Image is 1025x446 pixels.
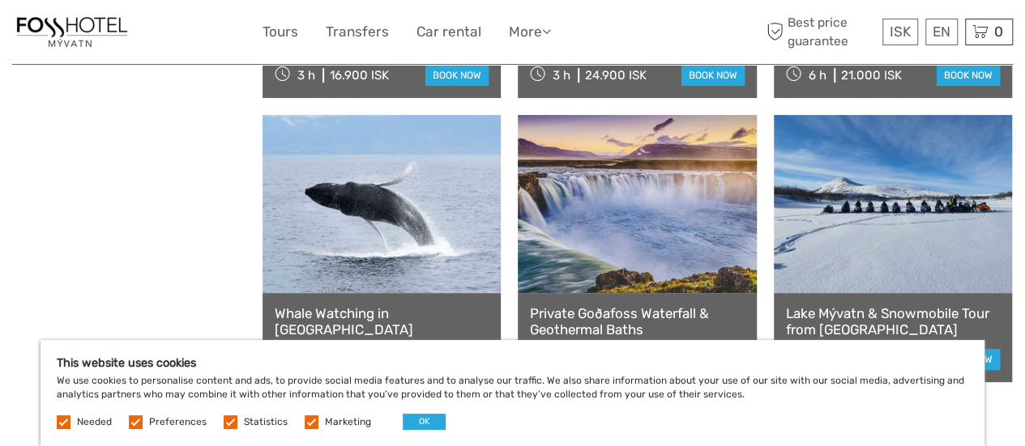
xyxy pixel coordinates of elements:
a: book now [681,65,745,86]
div: EN [925,19,958,45]
div: 21.000 ISK [841,68,902,83]
a: More [509,20,551,44]
span: 3 h [553,68,570,83]
a: Whale Watching in [GEOGRAPHIC_DATA] [275,305,489,338]
a: Private Goðafoss Waterfall & Geothermal Baths [530,305,744,338]
div: 24.900 ISK [585,68,647,83]
div: We use cookies to personalise content and ads, to provide social media features and to analyse ou... [41,340,984,446]
span: 3 h [297,68,315,83]
span: 6 h [809,68,826,83]
button: OK [403,414,446,430]
a: Lake Mývatn & Snowmobile Tour from [GEOGRAPHIC_DATA] [786,305,1000,338]
span: 0 [992,23,1006,40]
label: Needed [77,415,112,429]
span: ISK [890,23,911,40]
h5: This website uses cookies [57,356,968,370]
img: 1331-8a11efee-c5e4-47e4-a166-7ba43d126862_logo_small.jpg [12,12,132,52]
label: Marketing [325,415,371,429]
a: Transfers [326,20,389,44]
button: Open LiveChat chat widget [186,25,206,45]
a: Tours [263,20,298,44]
div: 16.900 ISK [330,68,389,83]
p: We're away right now. Please check back later! [23,28,183,41]
label: Statistics [244,415,288,429]
a: Car rental [416,20,481,44]
span: Best price guarantee [762,14,878,49]
label: Preferences [149,415,207,429]
a: book now [425,65,489,86]
a: book now [937,65,1000,86]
